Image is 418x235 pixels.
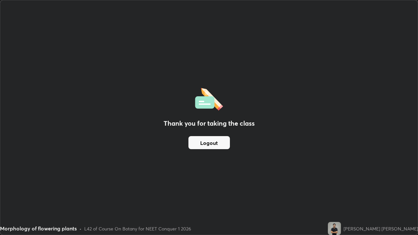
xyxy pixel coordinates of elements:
img: offlineFeedback.1438e8b3.svg [195,86,223,111]
div: [PERSON_NAME] [PERSON_NAME] [344,225,418,232]
div: L42 of Course On Botany for NEET Conquer 1 2026 [84,225,191,232]
button: Logout [188,136,230,149]
div: • [79,225,82,232]
img: 3e079731d6954bf99f87b3e30aff4e14.jpg [328,222,341,235]
h2: Thank you for taking the class [164,118,255,128]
